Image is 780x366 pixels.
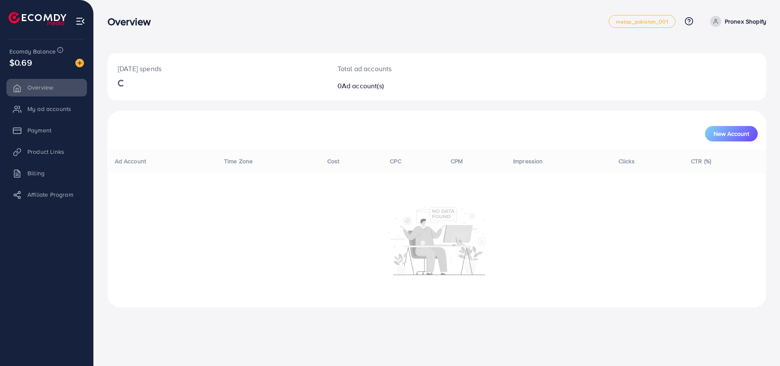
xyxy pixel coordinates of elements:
[725,16,766,27] p: Pronex Shopify
[609,15,675,28] a: metap_pakistan_001
[108,15,158,28] h3: Overview
[9,47,56,56] span: Ecomdy Balance
[9,56,32,69] span: $0.69
[338,82,482,90] h2: 0
[75,59,84,67] img: image
[118,63,317,74] p: [DATE] spends
[75,16,85,26] img: menu
[616,19,668,24] span: metap_pakistan_001
[707,16,766,27] a: Pronex Shopify
[338,63,482,74] p: Total ad accounts
[705,126,758,141] button: New Account
[9,12,66,25] img: logo
[342,81,384,90] span: Ad account(s)
[714,131,749,137] span: New Account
